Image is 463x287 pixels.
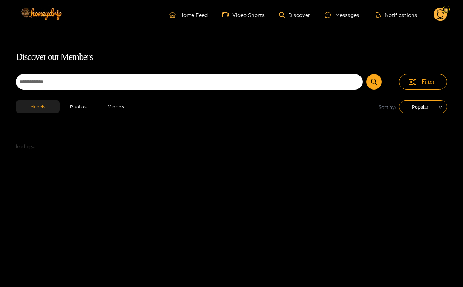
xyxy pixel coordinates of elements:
span: Popular [404,101,442,112]
button: Filter [399,74,447,90]
img: Fan Level [444,8,448,12]
button: Submit Search [366,74,382,90]
a: Video Shorts [222,12,265,18]
button: Photos [60,100,97,113]
span: Sort by: [379,103,396,111]
span: home [169,12,179,18]
span: Filter [422,78,435,86]
span: video-camera [222,12,232,18]
h1: Discover our Members [16,50,447,65]
p: loading... [16,142,447,151]
div: sort [399,100,447,113]
button: Models [16,100,60,113]
button: Notifications [373,11,419,18]
button: Videos [97,100,135,113]
div: Messages [325,11,359,19]
a: Discover [279,12,310,18]
a: Home Feed [169,12,208,18]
